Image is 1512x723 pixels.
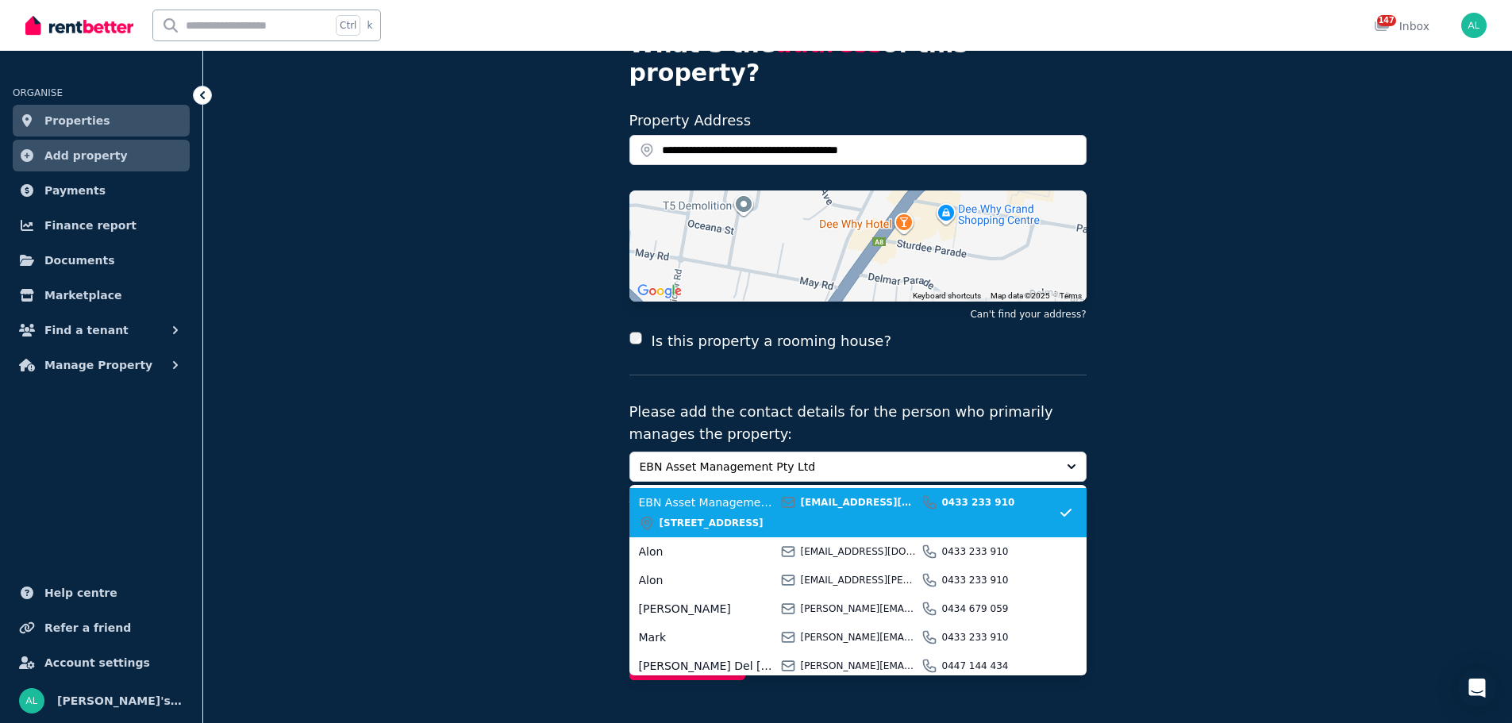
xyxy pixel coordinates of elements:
[13,244,190,276] a: Documents
[13,647,190,679] a: Account settings
[1461,13,1487,38] img: Sydney Sotheby's LNS
[1458,669,1496,707] div: Open Intercom Messenger
[629,485,1087,675] ul: EBN Asset Management Pty Ltd
[629,30,1087,87] h4: What’s the of this property?
[639,544,775,560] span: Alon
[1377,15,1396,26] span: 147
[336,15,360,36] span: Ctrl
[19,688,44,713] img: Sydney Sotheby's LNS
[942,631,1058,644] span: 0433 233 910
[639,494,775,510] span: EBN Asset Management Pty Ltd
[367,19,372,32] span: k
[44,618,131,637] span: Refer a friend
[652,330,891,352] label: Is this property a rooming house?
[913,290,981,302] button: Keyboard shortcuts
[660,517,1058,529] span: [STREET_ADDRESS]
[44,111,110,130] span: Properties
[639,629,775,645] span: Mark
[44,653,150,672] span: Account settings
[633,281,686,302] a: Open this area in Google Maps (opens a new window)
[44,356,152,375] span: Manage Property
[633,281,686,302] img: Google
[13,279,190,311] a: Marketplace
[942,496,1058,509] span: 0433 233 910
[13,349,190,381] button: Manage Property
[13,314,190,346] button: Find a tenant
[13,210,190,241] a: Finance report
[942,660,1058,672] span: 0447 144 434
[25,13,133,37] img: RentBetter
[639,658,775,674] span: [PERSON_NAME] Del [PERSON_NAME]
[639,572,775,588] span: Alon
[639,601,775,617] span: [PERSON_NAME]
[44,286,121,305] span: Marketplace
[991,291,1050,300] span: Map data ©2025
[629,112,752,129] label: Property Address
[801,631,917,644] span: [PERSON_NAME][EMAIL_ADDRESS][PERSON_NAME][DOMAIN_NAME]
[970,308,1086,321] button: Can't find your address?
[942,574,1058,586] span: 0433 233 910
[1060,291,1082,300] a: Terms
[640,459,1054,475] span: EBN Asset Management Pty Ltd
[801,602,917,615] span: [PERSON_NAME][EMAIL_ADDRESS][PERSON_NAME][DOMAIN_NAME]
[1374,18,1429,34] div: Inbox
[801,545,917,558] span: [EMAIL_ADDRESS][DOMAIN_NAME]
[13,140,190,171] a: Add property
[44,216,137,235] span: Finance report
[44,321,129,340] span: Find a tenant
[13,577,190,609] a: Help centre
[57,691,183,710] span: [PERSON_NAME]'s LNS
[13,175,190,206] a: Payments
[801,496,917,509] span: [EMAIL_ADDRESS][DOMAIN_NAME]
[13,105,190,137] a: Properties
[801,574,917,586] span: [EMAIL_ADDRESS][PERSON_NAME][DOMAIN_NAME]
[44,181,106,200] span: Payments
[942,602,1058,615] span: 0434 679 059
[629,452,1087,482] button: EBN Asset Management Pty Ltd
[44,146,128,165] span: Add property
[942,545,1058,558] span: 0433 233 910
[44,583,117,602] span: Help centre
[801,660,917,672] span: [PERSON_NAME][EMAIL_ADDRESS][PERSON_NAME][DOMAIN_NAME]
[13,612,190,644] a: Refer a friend
[13,87,63,98] span: ORGANISE
[629,401,1087,445] p: Please add the contact details for the person who primarily manages the property:
[44,251,115,270] span: Documents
